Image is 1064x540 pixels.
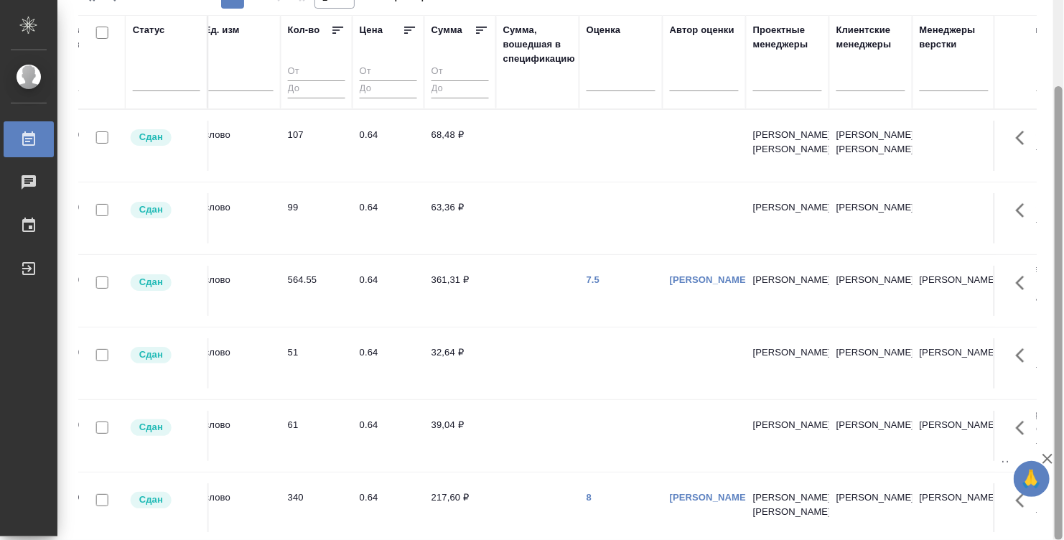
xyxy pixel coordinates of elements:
td: 0.64 [353,121,424,171]
div: Ед. изм [205,23,240,37]
p: [PERSON_NAME], [PERSON_NAME] [753,128,822,157]
button: Здесь прячутся важные кнопки [1007,121,1042,155]
p: Сдан [139,275,163,289]
td: слово [197,411,281,461]
td: 0.64 [353,411,424,461]
td: слово [197,193,281,243]
p: Сдан [139,493,163,507]
input: От [431,63,489,81]
td: [PERSON_NAME] [829,193,913,243]
a: 8 [587,492,592,503]
div: Менеджер проверил работу исполнителя, передает ее на следующий этап [129,490,200,510]
input: От [360,63,417,81]
td: 107 [281,121,353,171]
td: 217,60 ₽ [424,483,496,534]
td: 68,48 ₽ [424,121,496,171]
div: Менеджеры верстки [920,23,989,52]
div: Менеджер проверил работу исполнителя, передает ее на следующий этап [129,200,200,220]
p: Сдан [139,202,163,217]
a: 7.5 [587,274,600,285]
td: [PERSON_NAME] [746,266,829,316]
td: 32,64 ₽ [424,338,496,388]
td: слово [197,483,281,534]
td: [PERSON_NAME] [746,193,829,243]
td: 361,31 ₽ [424,266,496,316]
td: 0.64 [353,338,424,388]
p: [PERSON_NAME] [920,490,989,505]
p: [PERSON_NAME] [920,418,989,432]
td: слово [197,121,281,171]
button: Здесь прячутся важные кнопки [1007,266,1042,300]
button: Здесь прячутся важные кнопки [1007,338,1042,373]
button: 🙏 [1014,461,1050,497]
td: 99 [281,193,353,243]
div: Кол-во [288,23,320,37]
div: Сумма [431,23,462,37]
td: [PERSON_NAME] [829,266,913,316]
div: Менеджер проверил работу исполнителя, передает ее на следующий этап [129,273,200,292]
td: [PERSON_NAME], [PERSON_NAME] [829,121,913,171]
td: [PERSON_NAME] [829,338,913,388]
div: Статус [133,23,165,37]
td: 0.64 [353,266,424,316]
input: От [288,63,345,81]
button: Здесь прячутся важные кнопки [1007,483,1042,518]
span: 🙏 [1019,464,1044,494]
div: Цена [360,23,383,37]
td: [PERSON_NAME] [746,411,829,461]
a: [PERSON_NAME] [670,274,750,285]
div: Менеджер проверил работу исполнителя, передает ее на следующий этап [129,345,200,365]
div: Менеджер проверил работу исполнителя, передает ее на следующий этап [129,418,200,437]
p: [PERSON_NAME], [PERSON_NAME] [753,490,822,519]
button: Здесь прячутся важные кнопки [1007,193,1042,228]
input: До [288,80,345,98]
div: Оценка [587,23,621,37]
td: 63,36 ₽ [424,193,496,243]
p: Сдан [139,348,163,362]
input: До [431,80,489,98]
div: Клиентские менеджеры [836,23,905,52]
p: Сдан [139,420,163,434]
td: [PERSON_NAME] [829,483,913,534]
td: 39,04 ₽ [424,411,496,461]
td: слово [197,266,281,316]
td: 0.64 [353,193,424,243]
td: [PERSON_NAME] [829,411,913,461]
td: 0.64 [353,483,424,534]
td: слово [197,338,281,388]
input: До [360,80,417,98]
div: Автор оценки [670,23,734,37]
div: Сумма, вошедшая в спецификацию [503,23,575,66]
td: 51 [281,338,353,388]
a: [PERSON_NAME] [670,492,750,503]
td: [PERSON_NAME] [746,338,829,388]
p: [PERSON_NAME] [920,273,989,287]
div: Менеджер проверил работу исполнителя, передает ее на следующий этап [129,128,200,147]
td: 340 [281,483,353,534]
td: 61 [281,411,353,461]
p: [PERSON_NAME] [920,345,989,360]
td: 564.55 [281,266,353,316]
p: Сдан [139,130,163,144]
button: Здесь прячутся важные кнопки [1007,411,1042,445]
div: Проектные менеджеры [753,23,822,52]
